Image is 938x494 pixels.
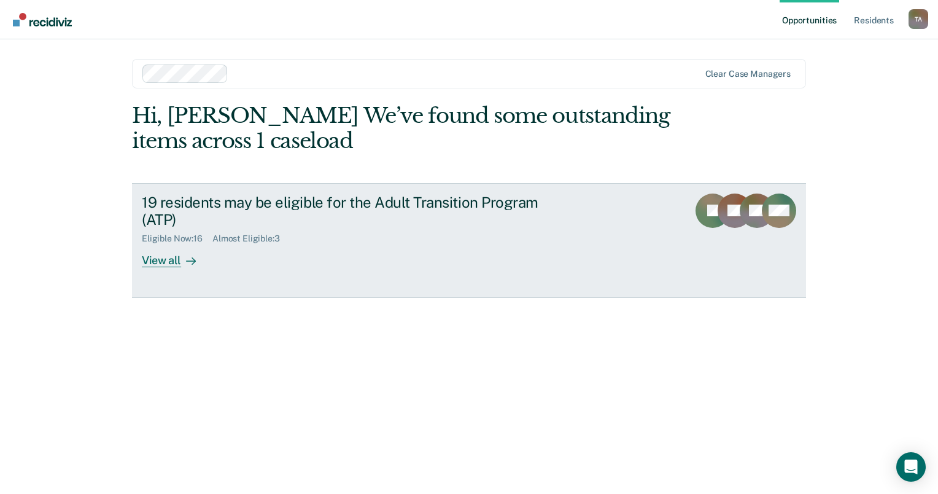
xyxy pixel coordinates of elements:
div: Open Intercom Messenger [896,452,926,482]
a: 19 residents may be eligible for the Adult Transition Program (ATP)Eligible Now:16Almost Eligible... [132,183,806,298]
div: Clear case managers [705,69,791,79]
div: T A [909,9,928,29]
div: Hi, [PERSON_NAME] We’ve found some outstanding items across 1 caseload [132,103,671,154]
div: Almost Eligible : 3 [212,233,290,244]
div: Eligible Now : 16 [142,233,212,244]
button: Profile dropdown button [909,9,928,29]
div: View all [142,244,211,268]
img: Recidiviz [13,13,72,26]
div: 19 residents may be eligible for the Adult Transition Program (ATP) [142,194,573,229]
